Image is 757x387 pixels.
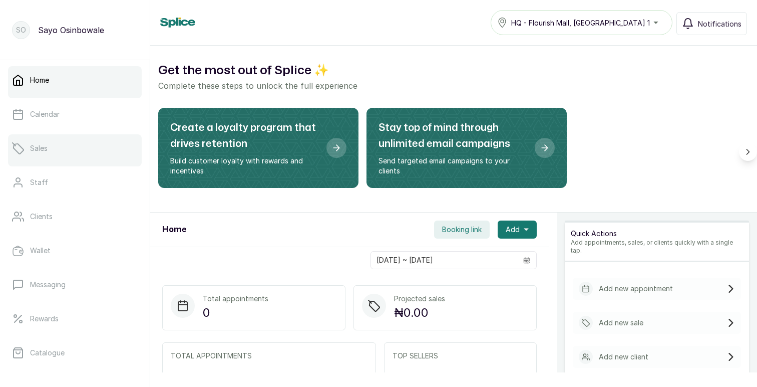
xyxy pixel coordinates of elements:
p: Add new sale [599,318,643,328]
p: Clients [30,212,53,222]
span: Booking link [442,225,482,235]
p: Add new appointment [599,284,673,294]
p: TOP SELLERS [393,351,528,361]
span: Notifications [698,19,741,29]
span: HQ - Flourish Mall, [GEOGRAPHIC_DATA] 1 [511,18,650,28]
p: Add appointments, sales, or clients quickly with a single tap. [571,239,743,255]
span: Add [506,225,520,235]
button: Add [498,221,537,239]
p: Catalogue [30,348,65,358]
div: Create a loyalty program that drives retention [158,108,358,188]
a: Home [8,66,142,94]
a: Calendar [8,100,142,128]
p: SO [16,25,26,35]
button: Notifications [676,12,747,35]
p: Calendar [30,109,60,119]
p: Send targeted email campaigns to your clients [378,156,527,176]
button: Booking link [434,221,490,239]
p: TOTAL APPOINTMENTS [171,351,367,361]
a: Catalogue [8,339,142,367]
a: Sales [8,134,142,162]
div: Stay top of mind through unlimited email campaigns [366,108,567,188]
h2: Stay top of mind through unlimited email campaigns [378,120,527,152]
p: Home [30,75,49,85]
p: Messaging [30,280,66,290]
input: Select date [371,252,517,269]
p: ₦0.00 [394,304,445,322]
p: Staff [30,177,48,187]
p: Projected sales [394,294,445,304]
a: Messaging [8,271,142,299]
button: HQ - Flourish Mall, [GEOGRAPHIC_DATA] 1 [491,10,672,35]
a: Wallet [8,237,142,265]
p: Quick Actions [571,229,743,239]
p: Sales [30,143,48,153]
svg: calendar [523,257,530,264]
h1: Home [162,224,186,236]
a: Rewards [8,305,142,333]
p: Wallet [30,246,51,256]
h2: Get the most out of Splice ✨ [158,62,749,80]
p: Sayo Osinbowale [38,24,104,36]
a: Clients [8,203,142,231]
a: Staff [8,168,142,197]
p: Rewards [30,314,59,324]
button: Scroll right [739,143,757,161]
p: Build customer loyalty with rewards and incentives [170,156,318,176]
p: Total appointments [203,294,268,304]
p: 0 [203,304,268,322]
p: Complete these steps to unlock the full experience [158,80,749,92]
p: Add new client [599,352,648,362]
h2: Create a loyalty program that drives retention [170,120,318,152]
